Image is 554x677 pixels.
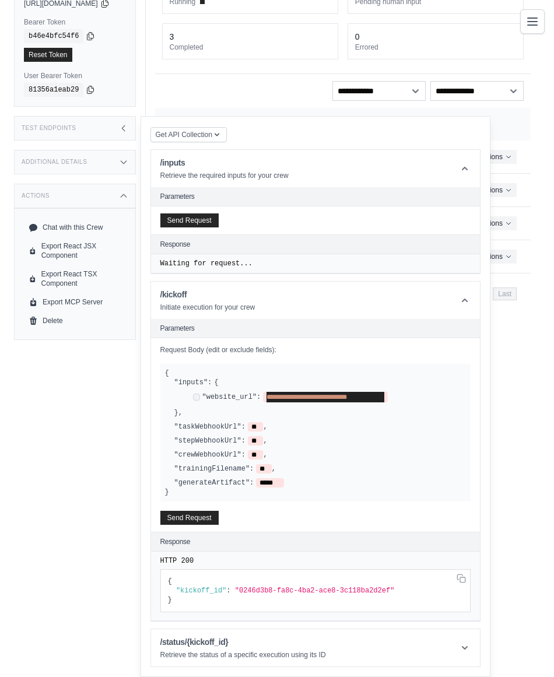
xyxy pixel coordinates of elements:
[202,392,261,402] label: "website_url":
[170,43,331,52] dt: Completed
[160,511,219,525] button: Send Request
[22,192,50,199] h3: Actions
[475,250,517,264] button: Actions for execution
[174,478,254,487] label: "generateArtifact":
[160,157,289,169] h1: /inputs
[332,108,401,141] th: Executed at
[165,369,169,377] span: {
[155,108,531,308] section: Crew executions table
[263,422,267,432] span: ,
[174,422,246,432] label: "taskWebhookUrl":
[160,324,471,333] h2: Parameters
[160,240,191,249] h2: Response
[165,488,169,496] span: }
[24,293,126,311] a: Export MCP Server
[174,408,178,418] span: }
[24,71,126,80] label: User Bearer Token
[160,345,471,355] label: Request Body (edit or exclude fields):
[355,43,516,52] dt: Errored
[160,537,191,546] h2: Response
[520,9,545,34] button: Toggle navigation
[214,378,218,387] span: {
[260,108,333,141] th: Status
[170,31,174,43] div: 3
[24,311,126,330] a: Delete
[235,587,395,595] span: "0246d3b8-fa8c-4ba2-ace8-3c118ba2d2ef"
[176,587,226,595] span: "kickoff_id"
[22,125,76,132] h3: Test Endpoints
[160,259,471,268] pre: Waiting for request...
[156,130,212,139] span: Get API Collection
[475,216,517,230] button: Actions for execution
[160,213,219,227] button: Send Request
[24,29,83,43] code: b46e4bfc54f6
[475,150,517,164] button: Actions for execution
[493,287,517,300] span: Last
[160,556,471,566] pre: HTTP 200
[402,108,461,141] th: Run Type
[24,237,126,265] a: Export React JSX Component
[24,83,83,97] code: 81356a1eab29
[24,265,126,293] a: Export React TSX Component
[160,303,255,312] p: Initiate execution for your crew
[24,48,72,62] a: Reset Token
[155,108,260,141] th: Inputs
[174,464,254,473] label: "trainingFilename":
[160,650,326,660] p: Retrieve the status of a specific execution using its ID
[160,192,471,201] h2: Parameters
[22,159,87,166] h3: Additional Details
[24,17,126,27] label: Bearer Token
[263,450,267,459] span: ,
[168,577,172,585] span: {
[272,464,276,473] span: ,
[174,450,246,459] label: "crewWebhookUrl":
[174,378,212,387] label: "inputs":
[24,218,126,237] a: Chat with this Crew
[168,596,172,604] span: }
[355,31,360,43] div: 0
[178,408,183,418] span: ,
[160,289,255,300] h1: /kickoff
[174,436,246,446] label: "stepWebhookUrl":
[160,636,326,648] h1: /status/{kickoff_id}
[226,587,230,595] span: :
[150,127,227,142] button: Get API Collection
[475,183,517,197] button: Actions for execution
[160,171,289,180] p: Retrieve the required inputs for your crew
[263,436,267,446] span: ,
